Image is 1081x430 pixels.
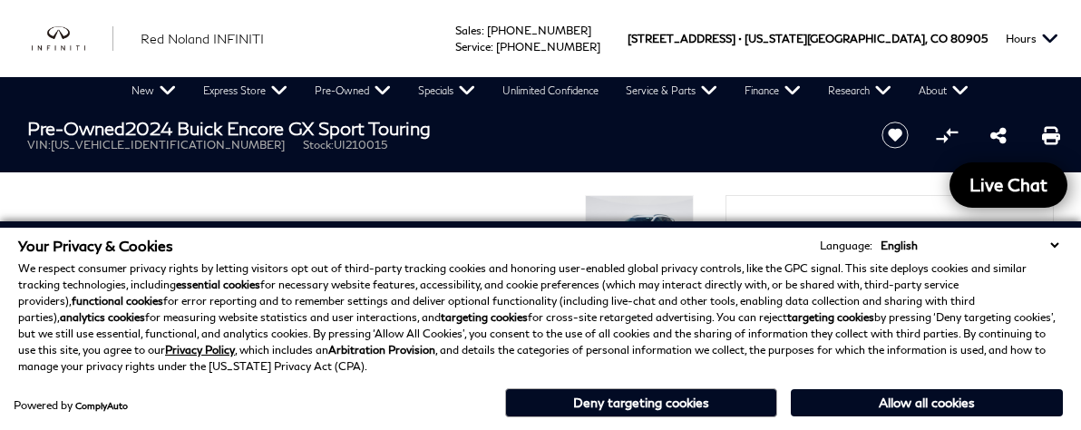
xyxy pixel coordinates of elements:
a: About [905,77,982,104]
a: New [118,77,190,104]
a: infiniti [32,26,113,51]
strong: essential cookies [176,278,260,291]
span: : [491,40,493,54]
span: UI210015 [334,138,387,151]
span: Red Noland INFINITI [141,31,264,46]
span: Service [455,40,491,54]
p: We respect consumer privacy rights by letting visitors opt out of third-party tracking cookies an... [18,260,1063,375]
a: Pre-Owned [301,77,404,104]
div: Powered by [14,400,128,411]
strong: analytics cookies [60,310,145,324]
strong: functional cookies [72,294,163,308]
a: Service & Parts [612,77,731,104]
a: Live Chat [950,162,1067,208]
a: [PHONE_NUMBER] [496,40,600,54]
a: [PHONE_NUMBER] [487,24,591,37]
span: Live Chat [960,173,1057,196]
strong: Pre-Owned [27,117,125,139]
button: Save vehicle [875,121,915,150]
a: Share this Pre-Owned 2024 Buick Encore GX Sport Touring [990,124,1007,146]
a: Privacy Policy [165,343,235,357]
button: Deny targeting cookies [505,388,777,417]
span: Stock: [303,138,334,151]
div: Language: [820,240,872,251]
a: ComplyAuto [75,400,128,411]
span: [US_VEHICLE_IDENTIFICATION_NUMBER] [51,138,285,151]
strong: targeting cookies [441,310,528,324]
a: [STREET_ADDRESS] • [US_STATE][GEOGRAPHIC_DATA], CO 80905 [628,32,988,45]
span: VIN: [27,138,51,151]
strong: Arbitration Provision [328,343,435,357]
a: Express Store [190,77,301,104]
img: Used 2024 Summit White Buick Sport Touring image 1 [585,195,694,277]
button: Compare Vehicle [933,122,960,149]
h1: 2024 Buick Encore GX Sport Touring [27,118,852,138]
a: Finance [731,77,814,104]
span: Sales [455,24,482,37]
a: Research [814,77,905,104]
button: Allow all cookies [791,389,1063,416]
span: Your Privacy & Cookies [18,237,173,254]
a: Specials [404,77,489,104]
strong: targeting cookies [787,310,874,324]
select: Language Select [876,237,1063,254]
span: : [482,24,484,37]
a: Unlimited Confidence [489,77,612,104]
img: INFINITI [32,26,113,51]
a: Print this Pre-Owned 2024 Buick Encore GX Sport Touring [1042,124,1060,146]
nav: Main Navigation [118,77,982,104]
a: Red Noland INFINITI [141,29,264,48]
